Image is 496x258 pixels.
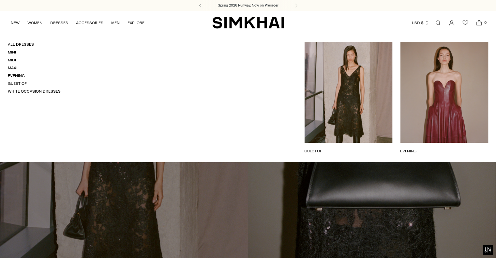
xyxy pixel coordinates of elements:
a: Open cart modal [473,16,486,29]
a: Wishlist [459,16,472,29]
a: NEW [11,16,20,30]
a: Open search modal [431,16,444,29]
a: DRESSES [50,16,68,30]
a: Spring 2026 Runway, Now on Preorder [218,3,278,8]
a: EXPLORE [128,16,144,30]
a: Go to the account page [445,16,458,29]
a: SIMKHAI [212,16,284,29]
a: MEN [111,16,120,30]
span: 0 [482,20,488,25]
button: USD $ [412,16,429,30]
a: ACCESSORIES [76,16,103,30]
a: WOMEN [27,16,42,30]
